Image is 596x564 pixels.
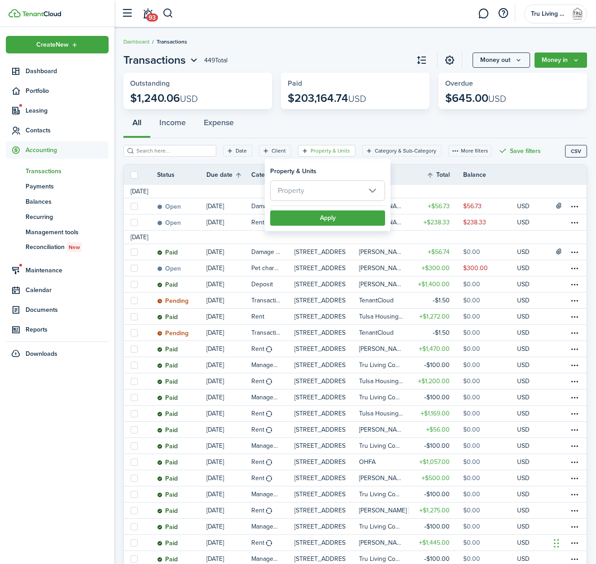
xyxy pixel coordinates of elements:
table-amount-title: $300.00 [421,263,450,273]
span: Transactions [123,52,186,68]
a: USD [517,260,542,276]
p: [DATE] [206,393,224,402]
a: Transaction Fee [251,325,294,341]
span: Transactions [26,166,109,176]
table-amount-description: $0.00 [463,425,480,434]
a: Pet charge [251,260,294,276]
table-info-title: Rent [251,376,264,386]
p: [DATE] [206,296,224,305]
table-info-title: Rent [251,409,264,418]
a: Tru Living Company, LLC [359,389,409,405]
a: $0.00 [463,422,517,437]
table-amount-title: $1,169.00 [421,409,450,418]
a: USD [517,373,542,389]
table-amount-title: $1,470.00 [419,344,450,354]
th: Sort [426,170,463,180]
a: [PERSON_NAME] [359,244,409,260]
a: Balances [6,194,109,209]
a: [STREET_ADDRESS] [294,454,359,470]
table-info-title: Damage fee [251,247,281,257]
a: [DATE] [206,406,251,421]
a: USD [517,244,542,260]
table-amount-title: $100.00 [424,360,450,370]
a: Paid [157,373,206,389]
a: [DATE] [206,198,251,214]
input: Search here... [134,147,213,155]
a: ReconciliationNew [6,240,109,255]
widget-stats-title: Paid [288,79,423,87]
a: $1.50 [409,293,463,308]
a: TenantCloud [359,293,409,308]
a: USD [517,276,542,292]
span: Balances [26,197,109,206]
status: Open [157,219,181,227]
a: Damage fee [251,198,294,214]
p: [DATE] [206,328,224,337]
a: Open [157,214,206,230]
status: Paid [157,346,178,353]
a: TenantCloud [359,325,409,341]
table-profile-info-text: TenantCloud [359,329,394,337]
table-amount-description: $0.00 [463,376,480,386]
p: [STREET_ADDRESS] [294,360,346,370]
table-amount-title: $1,272.00 [419,312,450,321]
p: USD [517,376,530,386]
a: Messaging [475,2,492,25]
a: Pending [157,293,206,308]
a: Management fees [251,438,294,454]
table-amount-title: $1.50 [433,328,450,337]
p: USD [517,247,530,257]
a: $0.00 [463,406,517,421]
p: [STREET_ADDRESS] [294,441,346,450]
table-amount-title: $1,200.00 [418,376,450,386]
p: USD [517,328,530,337]
a: $56.00 [409,422,463,437]
a: $0.00 [463,276,517,292]
button: Expense [195,111,243,138]
p: [DATE] [206,376,224,386]
a: $238.33 [463,214,517,230]
p: [STREET_ADDRESS][PERSON_NAME] [294,344,346,354]
a: [DATE] [206,244,251,260]
table-profile-info-text: [PERSON_NAME] [359,281,404,288]
a: [DATE] [206,422,251,437]
a: [DATE] [206,357,251,373]
a: [DATE] [206,276,251,292]
a: Paid [157,341,206,357]
a: Open [157,198,206,214]
filter-tag-label: Property & Units [311,147,350,155]
table-amount-description: $0.00 [463,360,480,370]
button: CSV [565,145,587,157]
a: Reports [6,321,109,338]
a: USD [517,341,542,357]
span: 93 [146,13,158,22]
p: [DATE] [206,247,224,257]
table-profile-info-text: Tulsa Housing Authority [359,313,404,320]
a: [DATE] [206,373,251,389]
table-profile-info-text: Tulsa Housing Authority [359,410,404,417]
a: [PERSON_NAME] [359,341,409,357]
a: Tulsa Housing Authority [359,406,409,421]
p: [DATE] [206,218,224,227]
p: USD [517,425,530,434]
a: Paid [157,406,206,421]
p: [STREET_ADDRESS] [294,425,346,434]
filter-tag: Open filter [298,145,355,157]
a: Management fees [251,389,294,405]
filter-tag: Open filter [362,145,442,157]
a: [DATE] [206,438,251,454]
span: Dashboard [26,66,109,76]
table-amount-description: $0.00 [463,393,480,402]
table-amount-title: $56.74 [428,247,450,257]
a: USD [517,293,542,308]
a: $100.00 [409,438,463,454]
a: [STREET_ADDRESS] [294,373,359,389]
button: Money out [473,52,530,68]
button: Open menu [6,36,109,53]
a: Paid [157,244,206,260]
p: [DATE] [206,312,224,321]
p: [STREET_ADDRESS][PERSON_NAME] [294,296,346,305]
a: Paid [157,309,206,324]
table-info-title: Management fees [251,393,281,402]
p: USD [517,218,530,227]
